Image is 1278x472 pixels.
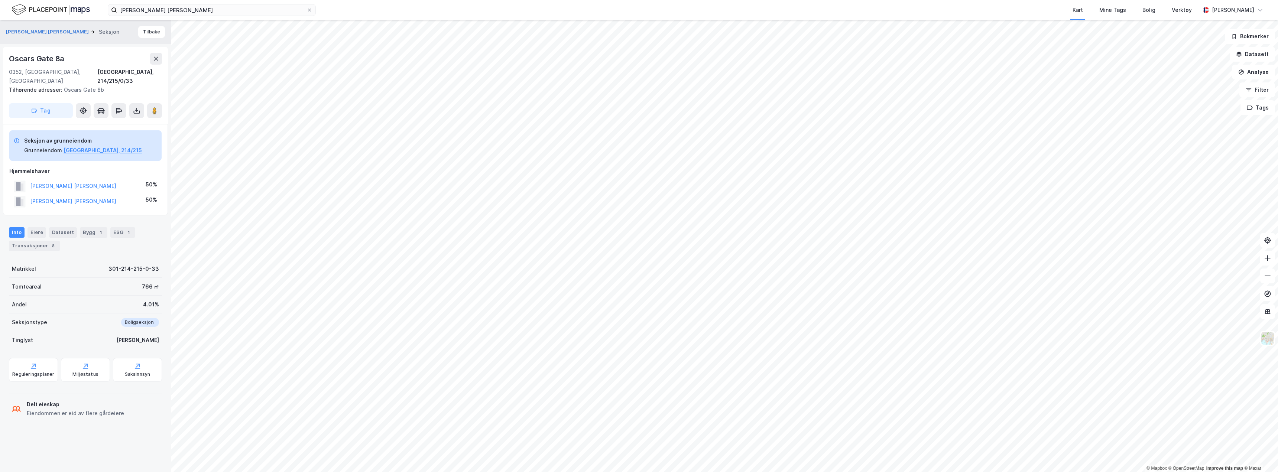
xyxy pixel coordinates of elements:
img: Z [1261,331,1275,345]
div: Bolig [1142,6,1155,14]
div: ESG [110,227,135,238]
span: Tilhørende adresser: [9,87,64,93]
button: Filter [1239,82,1275,97]
div: Eiere [27,227,46,238]
button: Tilbake [138,26,165,38]
div: 50% [146,195,157,204]
div: 8 [49,242,57,250]
button: Tag [9,103,73,118]
div: Info [9,227,25,238]
div: Kart [1073,6,1083,14]
a: Mapbox [1146,466,1167,471]
div: 1 [125,229,132,236]
div: Eiendommen er eid av flere gårdeiere [27,409,124,418]
a: OpenStreetMap [1168,466,1204,471]
div: Tinglyst [12,336,33,345]
div: [GEOGRAPHIC_DATA], 214/215/0/33 [97,68,162,85]
div: Grunneiendom [24,146,62,155]
input: Søk på adresse, matrikkel, gårdeiere, leietakere eller personer [117,4,306,16]
div: 301-214-215-0-33 [108,264,159,273]
button: Analyse [1232,65,1275,79]
div: Reguleringsplaner [12,371,54,377]
div: Seksjon [99,27,119,36]
img: logo.f888ab2527a4732fd821a326f86c7f29.svg [12,3,90,16]
div: Oscars Gate 8b [9,85,156,94]
div: Hjemmelshaver [9,167,162,176]
a: Improve this map [1206,466,1243,471]
button: Bokmerker [1225,29,1275,44]
div: Miljøstatus [72,371,98,377]
div: Seksjonstype [12,318,47,327]
div: 50% [146,180,157,189]
div: Saksinnsyn [125,371,150,377]
div: Bygg [80,227,107,238]
button: Tags [1240,100,1275,115]
div: 766 ㎡ [142,282,159,291]
div: Andel [12,300,27,309]
div: Kontrollprogram for chat [1241,436,1278,472]
div: [PERSON_NAME] [116,336,159,345]
div: Seksjon av grunneiendom [24,136,142,145]
div: Verktøy [1172,6,1192,14]
button: Datasett [1230,47,1275,62]
div: Matrikkel [12,264,36,273]
div: Datasett [49,227,77,238]
div: Delt eieskap [27,400,124,409]
div: [PERSON_NAME] [1212,6,1254,14]
div: Oscars Gate 8a [9,53,66,65]
iframe: Chat Widget [1241,436,1278,472]
button: [GEOGRAPHIC_DATA], 214/215 [64,146,142,155]
div: Mine Tags [1099,6,1126,14]
div: 0352, [GEOGRAPHIC_DATA], [GEOGRAPHIC_DATA] [9,68,97,85]
div: Tomteareal [12,282,42,291]
div: Transaksjoner [9,241,60,251]
button: [PERSON_NAME] [PERSON_NAME] [6,28,90,36]
div: 4.01% [143,300,159,309]
div: 1 [97,229,104,236]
